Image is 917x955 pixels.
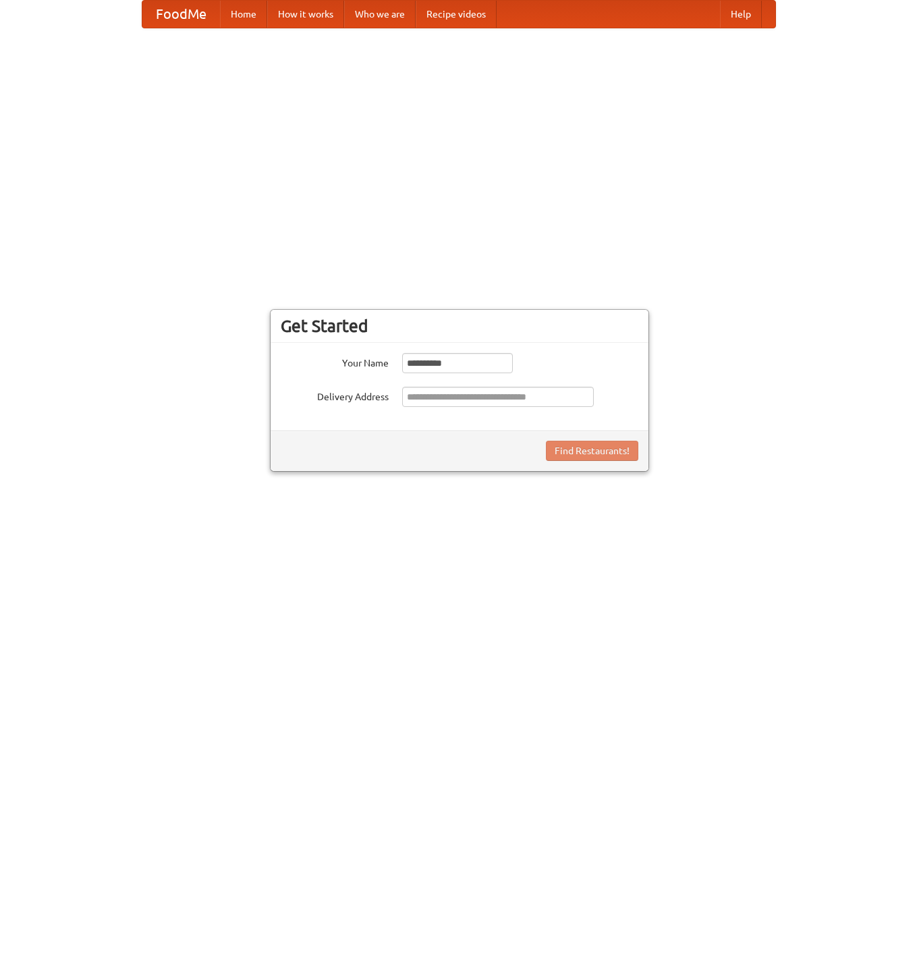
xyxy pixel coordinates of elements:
a: Home [220,1,267,28]
a: Recipe videos [416,1,497,28]
label: Delivery Address [281,387,389,404]
label: Your Name [281,353,389,370]
a: FoodMe [142,1,220,28]
h3: Get Started [281,316,638,336]
a: Help [720,1,762,28]
button: Find Restaurants! [546,441,638,461]
a: How it works [267,1,344,28]
a: Who we are [344,1,416,28]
